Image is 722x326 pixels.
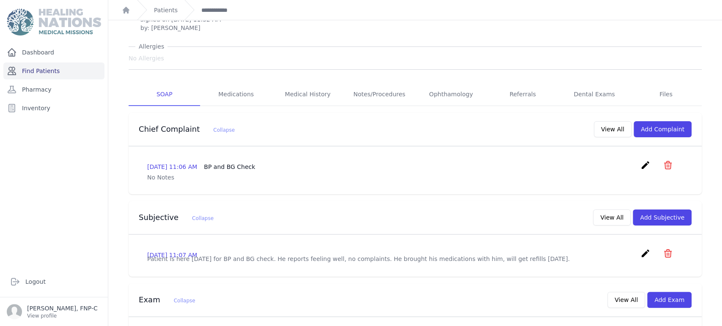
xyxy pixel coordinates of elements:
img: Medical Missions EMR [7,8,101,35]
i: create [640,160,651,170]
a: Pharmacy [3,81,104,98]
span: Collapse [192,215,214,221]
h3: Subjective [139,212,214,223]
a: Inventory [3,100,104,117]
button: Add Exam [647,292,692,308]
p: Patient is here [DATE] for BP and BG check. He reports feeling well, no complaints. He brought hi... [147,255,683,263]
p: No Notes [147,173,683,182]
span: No Allergies [129,54,164,62]
p: [DATE] 11:06 AM [147,163,255,171]
a: Patients [154,6,178,14]
a: Files [630,83,702,106]
button: View All [593,209,631,225]
a: [PERSON_NAME], FNP-C View profile [7,304,101,319]
div: by: [PERSON_NAME] [140,24,221,32]
p: [DATE] 11:07 AM [147,251,197,259]
span: BP and BG Check [204,163,255,170]
i: create [640,248,651,258]
a: Medications [200,83,272,106]
nav: Tabs [129,83,702,106]
a: Notes/Procedures [343,83,415,106]
a: Dental Exams [558,83,630,106]
a: Referrals [487,83,558,106]
a: Dashboard [3,44,104,61]
h3: Exam [139,295,195,305]
span: Allergies [135,42,167,51]
button: Add Subjective [633,209,692,225]
p: [PERSON_NAME], FNP-C [27,304,98,312]
a: SOAP [129,83,200,106]
span: Collapse [213,127,235,133]
h3: Chief Complaint [139,124,235,134]
a: create [640,164,653,172]
a: Logout [7,273,101,290]
a: Ophthamology [415,83,487,106]
button: Add Complaint [634,121,692,137]
a: Find Patients [3,62,104,79]
button: View All [594,121,631,137]
a: create [640,252,653,260]
button: View All [607,292,645,308]
p: View profile [27,312,98,319]
a: Medical History [272,83,343,106]
span: Collapse [174,298,195,304]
